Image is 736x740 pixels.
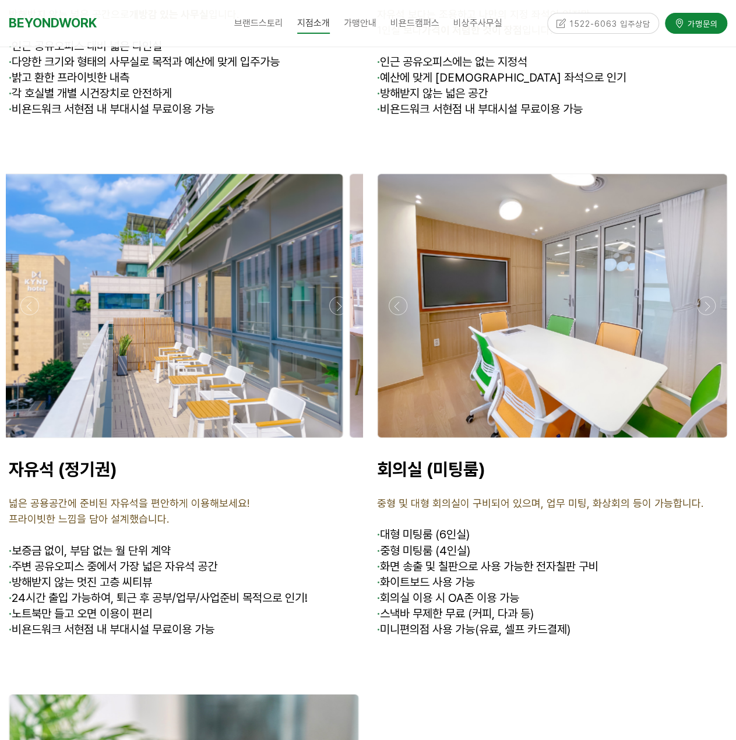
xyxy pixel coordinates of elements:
span: 중형 및 대형 회의실이 구비되어 있으며, 업무 미팅, 화상회의 등이 가능합니다. [377,497,703,509]
span: 대형 미팅룸 (6인실) [380,527,470,541]
strong: 회의실 (미팅룸) [377,459,485,480]
span: 비상주사무실 [453,17,502,29]
span: 밝고 환한 프라이빗한 내측 [9,71,129,84]
a: 브랜드스토리 [227,9,290,38]
span: 자유석 (정기권) [9,459,117,480]
span: 주변 공유오피스 중에서 가장 넓은 자유석 공간 [9,559,217,573]
a: 가맹문의 [665,12,727,33]
strong: · [377,86,380,100]
span: · [377,55,380,69]
strong: · [9,71,12,84]
strong: · [9,607,12,621]
span: 스낵바 무제한 무료 (커피, 다과 등) [377,607,534,621]
span: 비욘드캠퍼스 [390,17,439,29]
strong: · [9,55,12,69]
span: 방해받지 않는 멋진 고층 씨티뷰 [9,575,152,589]
span: 화면 송출 및 칠판으로 사용 가능한 전자칠판 구비 [377,559,598,573]
span: 인근 공유오피스에는 없는 지정석 [380,55,527,69]
strong: · [377,607,380,621]
span: 예산에 맞게 [DEMOGRAPHIC_DATA] 좌석으로 인기 [377,71,626,84]
strong: · [377,622,380,636]
strong: · [377,575,380,589]
strong: · [377,591,380,605]
span: · [9,39,12,53]
strong: · [9,559,12,573]
span: 중형 미팅룸 (4인실) [377,544,470,558]
span: 각 호실별 개별 시건장치로 안전하게 [9,86,172,100]
strong: · [9,86,12,100]
span: 지점소개 [297,13,330,34]
span: · [377,527,380,541]
strong: · [377,71,380,84]
strong: · [9,591,12,605]
span: · [9,544,12,558]
span: 가맹안내 [344,17,376,29]
span: 인근 공유오피스 대비 넓은 다인실 [12,39,162,53]
span: 비욘드워크 서현점 내 부대시설 무료이용 가능 [9,102,214,116]
span: 비욘드워크 서현점 내 부대시설 무료이용 가능 [9,622,214,636]
strong: · [377,544,380,558]
a: 지점소개 [290,9,337,38]
span: 노트북만 들고 오면 이용이 편리 [9,607,152,621]
span: 넓은 공용공간에 준비된 자유석을 편안하게 이용해보세요! [9,497,249,509]
a: 비욘드캠퍼스 [383,9,446,38]
strong: · [9,622,12,636]
span: 프라이빗한 느낌을 담아 설계했습니다. [9,513,169,525]
a: 비상주사무실 [446,9,509,38]
span: 방해받지 않는 넓은 공간 [377,86,488,100]
a: 가맹안내 [337,9,383,38]
span: 미니편의점 사용 가능(유료, 셀프 카드결제) [377,622,571,636]
strong: · [9,575,12,589]
span: 가맹문의 [684,17,718,29]
span: 24시간 출입 가능하여, 퇴근 후 공부/업무/사업준비 목적으로 인기! [9,591,308,605]
span: 비욘드워크 서현점 내 부대시설 무료이용 가능 [377,102,583,116]
a: BEYONDWORK [9,12,97,34]
span: 보증금 없이, 부담 없는 월 단위 계약 [12,544,171,558]
strong: · [377,102,380,116]
span: 화이트보드 사용 가능 [377,575,475,589]
span: 브랜드스토리 [234,17,283,29]
strong: · [377,559,380,573]
span: 회의실 이용 시 OA존 이용 가능 [377,591,519,605]
span: 다양한 크기와 형태의 사무실로 목적과 예산에 맞게 입주가능 [9,55,280,69]
strong: · [9,102,12,116]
